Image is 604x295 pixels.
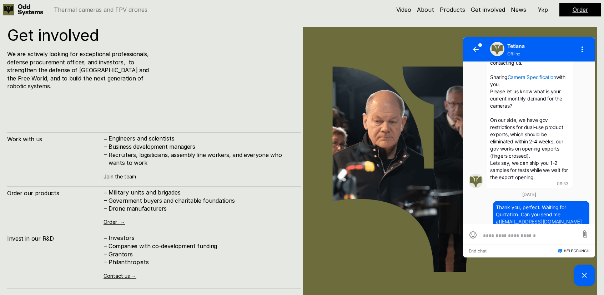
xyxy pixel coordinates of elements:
p: Military units and brigades [109,189,294,196]
h4: Invest in our R&D [7,235,104,242]
h4: – [104,151,107,158]
a: Order [573,6,588,13]
p: Investors [109,235,294,241]
h4: Companies with co-development funding [109,242,294,250]
h4: Philanthropists [109,258,294,266]
h4: – [104,142,107,150]
h4: Order our products [7,189,104,197]
h4: – [104,250,107,258]
a: About [417,6,434,13]
h4: – [104,196,107,204]
a: Contact us → [104,273,136,279]
h4: Drone manufacturers [109,205,294,212]
h4: – [104,242,107,250]
h1: Get involved [7,27,222,43]
h4: – [104,135,107,143]
h4: Work with us [7,135,104,143]
a: Order → [104,219,125,225]
h4: Grantors [109,250,294,258]
a: Video [396,6,411,13]
iframe: HelpCrunch [461,35,597,288]
p: Укр [538,7,548,13]
a: Products [440,6,465,13]
h4: – [104,189,107,197]
h4: – [104,204,107,212]
p: Engineers and scientists [109,135,294,142]
a: Get involved [471,6,505,13]
h4: Government buyers and charitable foundations [109,197,294,205]
h4: – [104,234,107,242]
a: Join the team [104,173,136,180]
h4: Business development managers [109,143,294,151]
h4: We are actively looking for exceptional professionals, defense procurement offices, and investors... [7,50,151,90]
h4: – [104,258,107,266]
h4: Recruiters, logisticians, assembly line workers, and everyone who wants to work [109,151,294,167]
p: Thermal cameras and FPV drones [54,7,147,13]
a: News [511,6,526,13]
